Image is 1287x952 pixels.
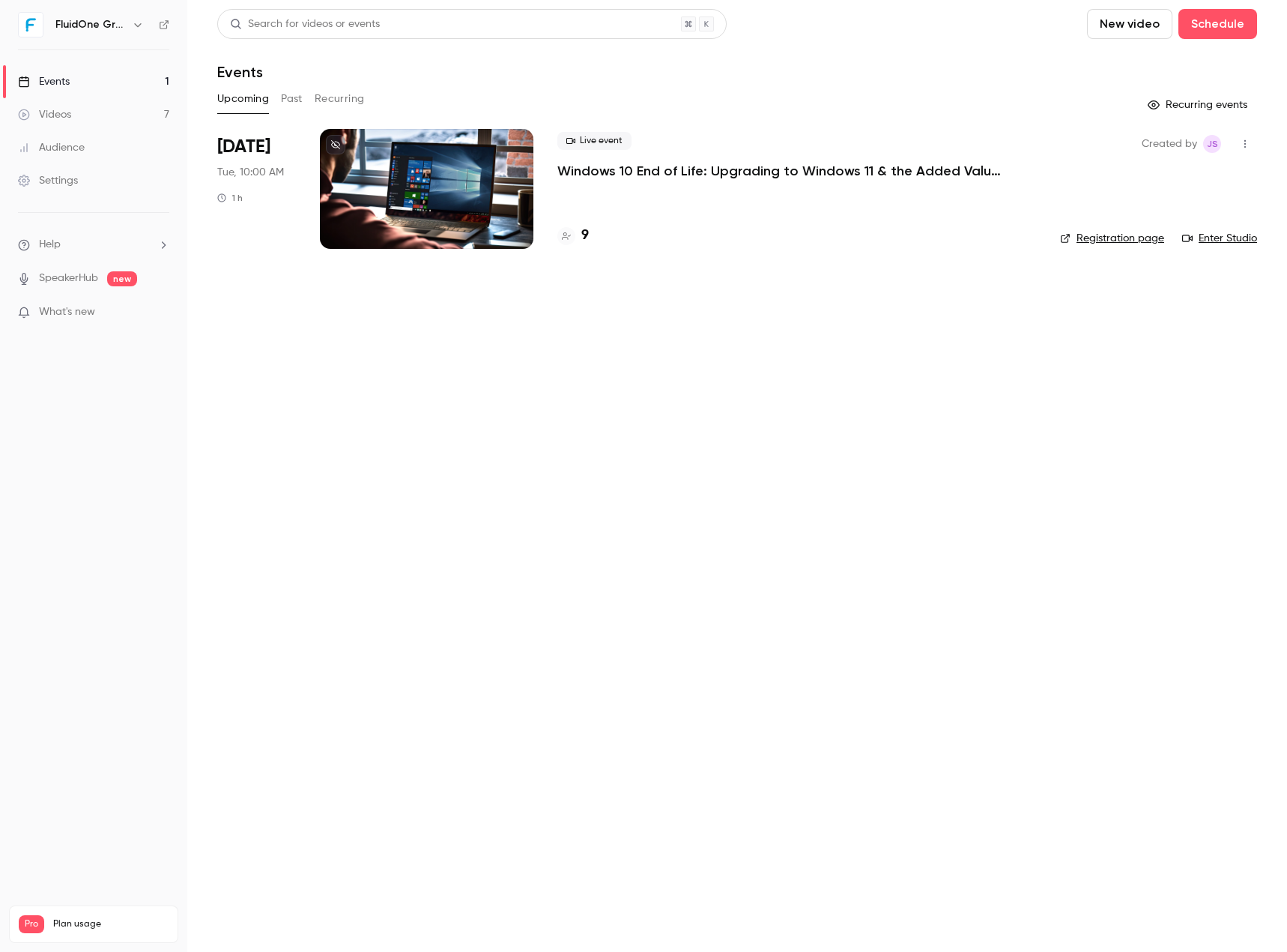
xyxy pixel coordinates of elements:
[1142,135,1197,153] span: Created by
[217,63,263,81] h1: Events
[557,162,1007,180] a: Windows 10 End of Life: Upgrading to Windows 11 & the Added Value of Business Premium
[217,192,243,204] div: 1 h
[557,132,632,150] span: Live event
[18,173,78,188] div: Settings
[581,226,589,246] h4: 9
[1060,231,1164,246] a: Registration page
[217,129,296,249] div: Sep 9 Tue, 10:00 AM (Europe/London)
[151,306,169,319] iframe: Noticeable Trigger
[557,226,589,246] a: 9
[1087,9,1172,39] button: New video
[1203,135,1221,153] span: Josh Slinger
[18,237,169,253] li: help-dropdown-opener
[18,140,85,155] div: Audience
[18,107,71,122] div: Videos
[281,87,303,111] button: Past
[1182,231,1257,246] a: Enter Studio
[53,918,169,930] span: Plan usage
[1141,93,1257,117] button: Recurring events
[39,237,61,253] span: Help
[39,304,95,320] span: What's new
[18,74,70,89] div: Events
[1207,135,1218,153] span: JS
[217,165,284,180] span: Tue, 10:00 AM
[19,13,43,37] img: FluidOne Group
[55,17,126,32] h6: FluidOne Group
[39,271,98,286] a: SpeakerHub
[230,16,380,32] div: Search for videos or events
[315,87,365,111] button: Recurring
[217,87,269,111] button: Upcoming
[19,915,44,933] span: Pro
[1178,9,1257,39] button: Schedule
[107,271,137,286] span: new
[217,135,270,159] span: [DATE]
